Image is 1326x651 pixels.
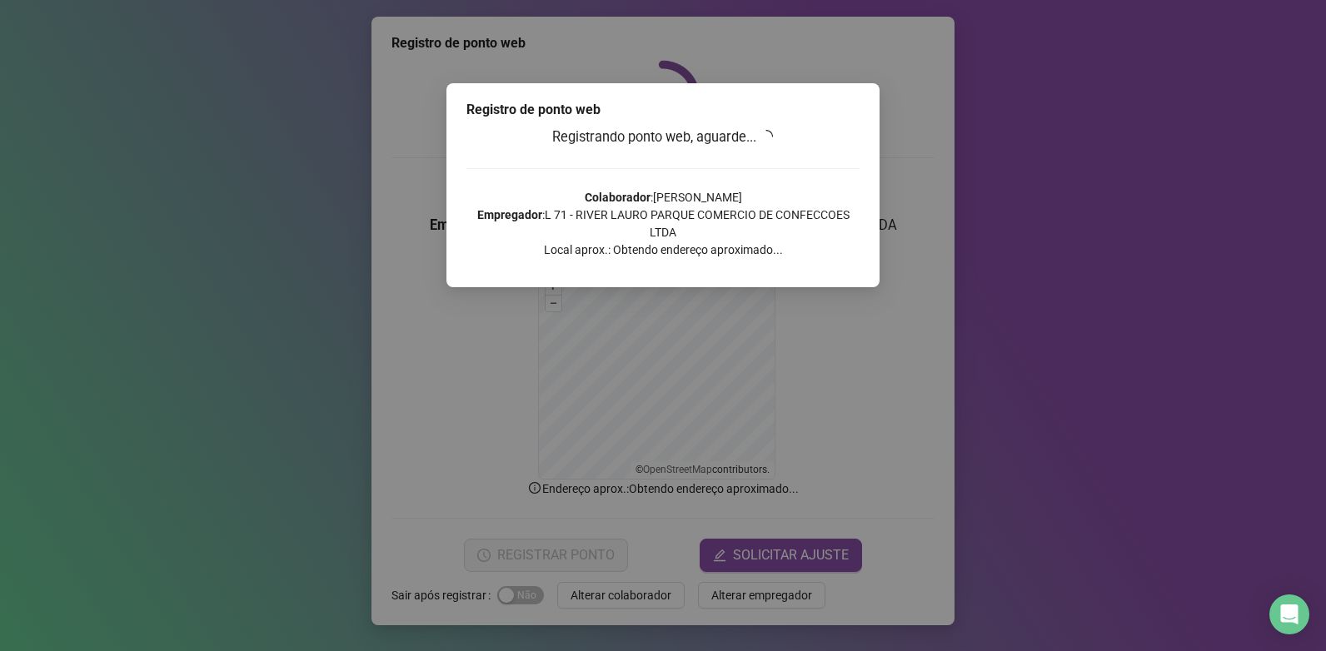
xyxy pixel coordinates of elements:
[1269,594,1309,634] div: Open Intercom Messenger
[466,100,860,120] div: Registro de ponto web
[466,127,860,148] h3: Registrando ponto web, aguarde...
[585,191,651,204] strong: Colaborador
[466,189,860,259] p: : [PERSON_NAME] : L 71 - RIVER LAURO PARQUE COMERCIO DE CONFECCOES LTDA Local aprox.: Obtendo end...
[477,208,542,221] strong: Empregador
[760,130,773,143] span: loading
